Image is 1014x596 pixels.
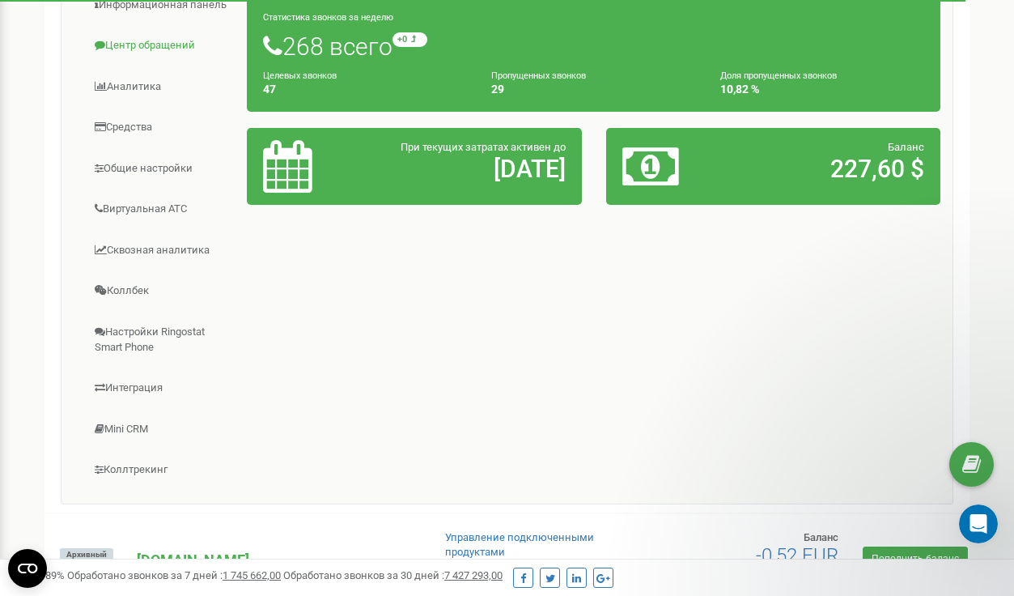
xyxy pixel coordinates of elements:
a: Средства [74,108,248,147]
a: Сквозная аналитика [74,231,248,270]
iframe: Intercom live chat [959,504,998,543]
a: Виртуальная АТС [74,189,248,229]
a: Общие настройки [74,149,248,189]
a: Интеграция [74,368,248,408]
span: При текущих затратах активен до [401,141,566,153]
a: Настройки Ringostat Smart Phone [74,313,248,367]
h4: 47 [263,83,467,96]
a: Коллтрекинг [74,450,248,490]
h4: 29 [491,83,695,96]
h2: [DATE] [372,155,566,182]
a: Аналитика [74,67,248,107]
a: Mini CRM [74,410,248,449]
u: 1 745 662,00 [223,569,281,581]
u: 7 427 293,00 [444,569,503,581]
small: Статистика звонков за неделю [263,12,393,23]
button: Open CMP widget [8,549,47,588]
h2: 227,60 $ [731,155,924,182]
span: Обработано звонков за 30 дней : [283,569,503,581]
p: [DOMAIN_NAME] [137,550,418,571]
a: Коллбек [74,271,248,311]
span: -0,52 EUR [756,544,838,567]
span: Баланс [888,141,924,153]
span: Баланс [804,531,838,543]
h1: 268 всего [263,32,924,60]
small: Доля пропущенных звонков [720,70,837,81]
h4: 10,82 % [720,83,924,96]
a: Центр обращений [74,26,248,66]
small: Пропущенных звонков [491,70,586,81]
small: Целевых звонков [263,70,337,81]
a: Управление подключенными продуктами [445,531,594,559]
span: Архивный [60,548,113,561]
span: Обработано звонков за 7 дней : [67,569,281,581]
a: Пополнить баланс [863,547,968,571]
small: +0 [392,32,427,47]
